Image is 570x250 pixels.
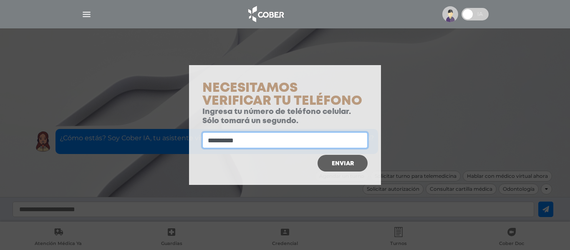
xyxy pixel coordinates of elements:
[244,4,288,24] img: logo_cober_home-white.png
[202,108,368,126] p: Ingresa tu número de teléfono celular. Sólo tomará un segundo.
[442,6,458,22] img: profile-placeholder.svg
[332,161,354,167] span: Enviar
[318,155,368,172] button: Enviar
[202,83,362,107] span: Necesitamos verificar tu teléfono
[81,9,92,20] img: Cober_menu-lines-white.svg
